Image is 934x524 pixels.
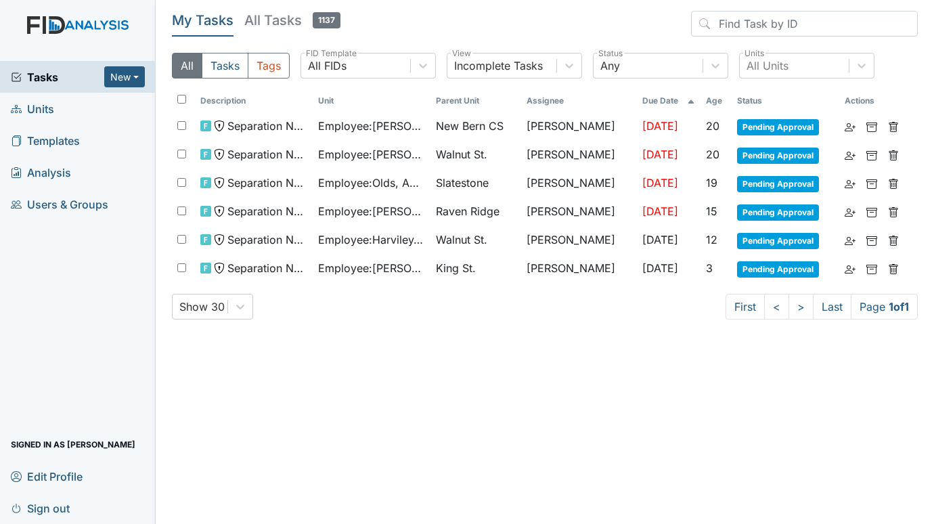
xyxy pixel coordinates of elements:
[706,233,717,246] span: 12
[318,260,425,276] span: Employee : [PERSON_NAME]
[11,162,71,183] span: Analysis
[889,300,909,313] strong: 1 of 1
[866,260,877,276] a: Archive
[888,260,899,276] a: Delete
[839,89,907,112] th: Actions
[737,204,819,221] span: Pending Approval
[436,118,504,134] span: New Bern CS
[866,118,877,134] a: Archive
[318,118,425,134] span: Employee : [PERSON_NAME]
[747,58,788,74] div: All Units
[866,146,877,162] a: Archive
[706,204,717,218] span: 15
[642,119,678,133] span: [DATE]
[521,226,637,255] td: [PERSON_NAME]
[521,112,637,141] td: [PERSON_NAME]
[600,58,620,74] div: Any
[637,89,700,112] th: Toggle SortBy
[866,232,877,248] a: Archive
[195,89,313,112] th: Toggle SortBy
[227,232,307,248] span: Separation Notice
[436,203,499,219] span: Raven Ridge
[737,261,819,278] span: Pending Approval
[888,203,899,219] a: Delete
[244,11,340,30] h5: All Tasks
[866,203,877,219] a: Archive
[436,232,487,248] span: Walnut St.
[11,498,70,519] span: Sign out
[888,175,899,191] a: Delete
[851,294,918,320] span: Page
[737,176,819,192] span: Pending Approval
[202,53,248,79] button: Tasks
[726,294,765,320] a: First
[521,255,637,283] td: [PERSON_NAME]
[737,148,819,164] span: Pending Approval
[521,141,637,169] td: [PERSON_NAME]
[227,175,307,191] span: Separation Notice
[318,232,425,248] span: Employee : Harviley, Keirria
[813,294,851,320] a: Last
[436,175,489,191] span: Slatestone
[642,148,678,161] span: [DATE]
[737,233,819,249] span: Pending Approval
[642,233,678,246] span: [DATE]
[11,434,135,455] span: Signed in as [PERSON_NAME]
[318,146,425,162] span: Employee : [PERSON_NAME]
[172,53,202,79] button: All
[177,95,186,104] input: Toggle All Rows Selected
[454,58,543,74] div: Incomplete Tasks
[642,261,678,275] span: [DATE]
[308,58,347,74] div: All FIDs
[436,260,476,276] span: King St.
[248,53,290,79] button: Tags
[706,176,717,190] span: 19
[706,148,719,161] span: 20
[11,130,80,151] span: Templates
[318,175,425,191] span: Employee : Olds, April
[866,175,877,191] a: Archive
[11,69,104,85] a: Tasks
[227,118,307,134] span: Separation Notice
[888,146,899,162] a: Delete
[888,232,899,248] a: Delete
[642,176,678,190] span: [DATE]
[521,89,637,112] th: Assignee
[521,198,637,226] td: [PERSON_NAME]
[888,118,899,134] a: Delete
[706,119,719,133] span: 20
[691,11,918,37] input: Find Task by ID
[11,194,108,215] span: Users & Groups
[104,66,145,87] button: New
[521,169,637,198] td: [PERSON_NAME]
[732,89,839,112] th: Toggle SortBy
[227,146,307,162] span: Separation Notice
[706,261,713,275] span: 3
[179,299,225,315] div: Show 30
[227,203,307,219] span: Separation Notice
[313,12,340,28] span: 1137
[642,204,678,218] span: [DATE]
[700,89,732,112] th: Toggle SortBy
[172,11,234,30] h5: My Tasks
[726,294,918,320] nav: task-pagination
[11,466,83,487] span: Edit Profile
[764,294,789,320] a: <
[227,260,307,276] span: Separation Notice
[436,146,487,162] span: Walnut St.
[318,203,425,219] span: Employee : [PERSON_NAME]
[430,89,522,112] th: Toggle SortBy
[172,53,290,79] div: Type filter
[788,294,814,320] a: >
[313,89,430,112] th: Toggle SortBy
[11,98,54,119] span: Units
[737,119,819,135] span: Pending Approval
